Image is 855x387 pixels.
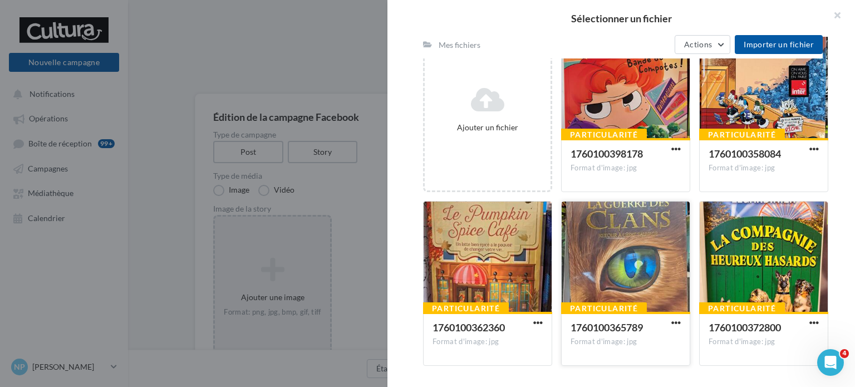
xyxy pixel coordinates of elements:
span: 1760100358084 [709,148,781,160]
div: Format d'image: jpg [709,163,819,173]
span: Actions [684,40,712,49]
div: Particularité [561,302,647,315]
div: Format d'image: jpg [433,337,543,347]
span: 1760100365789 [571,321,643,334]
span: Importer un fichier [744,40,814,49]
div: Particularité [699,302,785,315]
span: 1760100362360 [433,321,505,334]
div: Format d'image: jpg [709,337,819,347]
div: Particularité [423,302,509,315]
iframe: Intercom live chat [817,349,844,376]
div: Format d'image: jpg [571,163,681,173]
h2: Sélectionner un fichier [405,13,837,23]
div: Particularité [699,129,785,141]
span: 1760100398178 [571,148,643,160]
div: Format d'image: jpg [571,337,681,347]
span: 4 [840,349,849,358]
span: 1760100372800 [709,321,781,334]
button: Importer un fichier [735,35,823,54]
div: Ajouter un fichier [429,122,546,133]
div: Mes fichiers [439,40,480,51]
div: Particularité [561,129,647,141]
button: Actions [675,35,730,54]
